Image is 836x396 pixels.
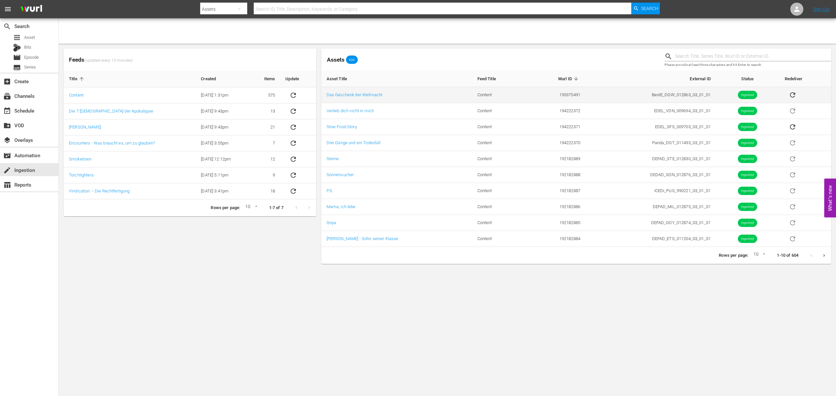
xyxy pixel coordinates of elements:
td: [DATE] 3:55pm [196,135,251,151]
td: DEFAD_STE_012830_03_01_01 [586,151,716,167]
span: Ingested [738,157,757,161]
td: Content [472,135,526,151]
span: Asset is in future lineups. Remove all episodes that contain this asset before redelivering [785,204,800,209]
td: Content [472,119,526,135]
td: ICEDi_PUS_990221_03_01_01 [586,183,716,199]
td: 192182885 [526,215,586,231]
td: Content [472,215,526,231]
span: Episode [24,54,39,61]
td: Content [472,87,526,103]
span: Created [201,76,224,82]
span: Title [69,76,86,82]
span: Reports [3,181,11,189]
a: Vindication – Die Rechtfertigung [69,189,130,193]
td: 13 [251,103,281,119]
table: sticky table [321,70,831,247]
a: Content [69,93,84,98]
span: Ingested [738,109,757,114]
span: Asset is in future lineups. Remove all episodes that contain this asset before redelivering [785,188,800,193]
td: Content [472,231,526,247]
p: Rows per page: [719,252,748,259]
span: Ingested [738,221,757,225]
td: [DATE] 3:41pm [196,183,251,199]
a: Verlieb dich nicht in mich [327,108,374,113]
button: Next page [818,249,830,262]
span: Schedule [3,107,11,115]
p: Rows per page: [211,205,240,211]
td: EDEL_SFS_009703_03_01_01 [586,119,716,135]
th: Redeliver [780,70,831,87]
span: 604 [346,58,358,62]
span: Create [3,78,11,85]
td: DEFAD_MIL_012875_03_01_01 [586,199,716,215]
td: 12 [251,151,281,167]
a: Goya [327,220,336,225]
a: Encounters - Was braucht es, um zu glauben? [69,141,155,145]
a: Das Geschenk der Weihnacht [327,92,383,97]
p: Please provide at least three characters and hit Enter to search [665,62,831,68]
span: Search [3,23,11,30]
td: Content [472,183,526,199]
th: External ID [586,70,716,87]
p: 1-7 of 7 [269,205,283,211]
p: 1-10 of 604 [777,252,798,259]
td: [DATE] 1:31pm [196,87,251,103]
a: Sterne [327,156,339,161]
span: Feeds [64,54,316,65]
a: Smoketown [69,157,91,161]
td: 194222372 [526,103,586,119]
span: Automation [3,152,11,160]
span: Asset is in future lineups. Remove all episodes that contain this asset before redelivering [785,140,800,145]
td: DEFAD_GOY_012874_03_01_01 [586,215,716,231]
td: [DATE] 9:43pm [196,119,251,135]
div: Bits [13,44,21,52]
span: Channels [3,92,11,100]
span: Wurl ID [558,76,580,82]
span: Ingested [738,236,757,241]
td: 194222371 [526,119,586,135]
td: 7 [251,135,281,151]
span: Search [641,3,658,14]
a: Sonnensucher [327,172,354,177]
td: EDEL_VDN_009694_03_01_01 [586,103,716,119]
span: Overlays [3,136,11,144]
span: Asset is in future lineups. Remove all episodes that contain this asset before redelivering [785,236,800,241]
button: Open Feedback Widget [824,179,836,218]
th: Status [716,70,780,87]
span: Series [24,64,36,70]
td: Content [472,103,526,119]
td: [DATE] 12:12pm [196,151,251,167]
span: (updated every 15 minutes) [84,58,132,63]
td: Content [472,167,526,183]
span: Series [13,64,21,71]
td: Content [472,151,526,167]
div: 10 [243,203,258,213]
span: menu [4,5,12,13]
span: Episode [13,53,21,61]
span: Ingested [738,189,757,193]
th: Update [280,71,316,87]
td: DEDAD_SON_012876_03_01_01 [586,167,716,183]
td: 192182888 [526,167,586,183]
td: DEFAD_ETS_011204_03_01_01 [586,231,716,247]
span: Asset is in future lineups. Remove all episodes that contain this asset before redelivering [785,220,800,225]
td: 192182889 [526,151,586,167]
td: 575 [251,87,281,103]
span: Asset [24,34,35,41]
a: Mama, ich lebe [327,204,356,209]
a: [PERSON_NAME] [69,125,101,129]
span: Assets [327,56,345,63]
button: Search [631,3,660,14]
td: 9 [251,167,281,183]
img: ans4CAIJ8jUAAAAAAAAAAAAAAAAAAAAAAAAgQb4GAAAAAAAAAAAAAAAAAAAAAAAAJMjXAAAAAAAAAAAAAAAAAAAAAAAAgAT5G... [16,2,47,17]
span: Ingested [738,205,757,209]
th: Feed Title [472,70,526,87]
span: Ingested [738,173,757,177]
table: sticky table [64,71,316,199]
span: Ingested [738,93,757,98]
a: Die 7 [DEMOGRAPHIC_DATA] der Apokalypse [69,109,153,114]
span: Asset is in future lineups. Remove all episodes that contain this asset before redelivering [785,156,800,161]
td: 195375491 [526,87,586,103]
span: VOD [3,122,11,129]
th: Items [251,71,281,87]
